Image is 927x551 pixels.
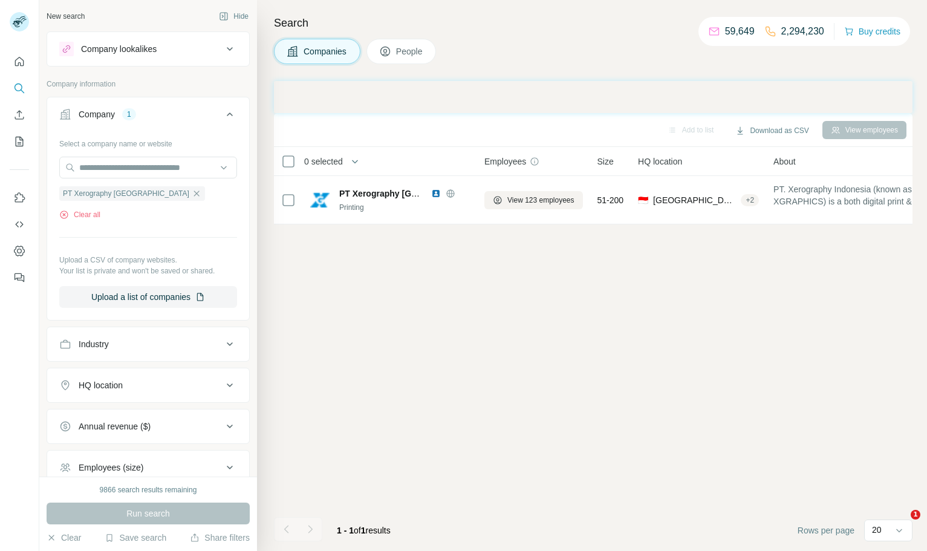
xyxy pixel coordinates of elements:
[122,109,136,120] div: 1
[81,43,157,55] div: Company lookalikes
[79,461,143,474] div: Employees (size)
[10,267,29,289] button: Feedback
[47,79,250,90] p: Company information
[63,188,189,199] span: PT Xerography [GEOGRAPHIC_DATA]
[10,51,29,73] button: Quick start
[79,379,123,391] div: HQ location
[59,266,237,276] p: Your list is private and won't be saved or shared.
[507,195,574,206] span: View 123 employees
[638,194,648,206] span: 🇮🇩
[725,24,755,39] p: 59,649
[274,15,912,31] h4: Search
[396,45,424,57] span: People
[638,155,682,168] span: HQ location
[872,524,882,536] p: 20
[47,100,249,134] button: Company1
[10,131,29,152] button: My lists
[339,189,492,198] span: PT Xerography [GEOGRAPHIC_DATA]
[798,524,854,536] span: Rows per page
[741,195,759,206] div: + 2
[844,23,900,40] button: Buy credits
[105,532,166,544] button: Save search
[727,122,817,140] button: Download as CSV
[10,104,29,126] button: Enrich CSV
[10,77,29,99] button: Search
[484,155,526,168] span: Employees
[79,108,115,120] div: Company
[10,240,29,262] button: Dashboard
[597,194,624,206] span: 51-200
[47,371,249,400] button: HQ location
[47,11,85,22] div: New search
[339,202,470,213] div: Printing
[79,420,151,432] div: Annual revenue ($)
[59,134,237,149] div: Select a company name or website
[337,526,354,535] span: 1 - 1
[431,189,441,198] img: LinkedIn logo
[10,214,29,235] button: Use Surfe API
[773,155,796,168] span: About
[59,209,100,220] button: Clear all
[304,45,348,57] span: Companies
[304,155,343,168] span: 0 selected
[781,24,824,39] p: 2,294,230
[47,532,81,544] button: Clear
[886,510,915,539] iframe: Intercom live chat
[911,510,920,520] span: 1
[47,453,249,482] button: Employees (size)
[310,191,330,210] img: Logo of PT Xerography Indonesia
[597,155,614,168] span: Size
[47,34,249,64] button: Company lookalikes
[354,526,361,535] span: of
[47,412,249,441] button: Annual revenue ($)
[190,532,250,544] button: Share filters
[484,191,583,209] button: View 123 employees
[274,81,912,113] iframe: Banner
[59,286,237,308] button: Upload a list of companies
[59,255,237,266] p: Upload a CSV of company websites.
[653,194,736,206] span: [GEOGRAPHIC_DATA], [GEOGRAPHIC_DATA]
[361,526,366,535] span: 1
[100,484,197,495] div: 9866 search results remaining
[10,187,29,209] button: Use Surfe on LinkedIn
[337,526,391,535] span: results
[79,338,109,350] div: Industry
[47,330,249,359] button: Industry
[210,7,257,25] button: Hide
